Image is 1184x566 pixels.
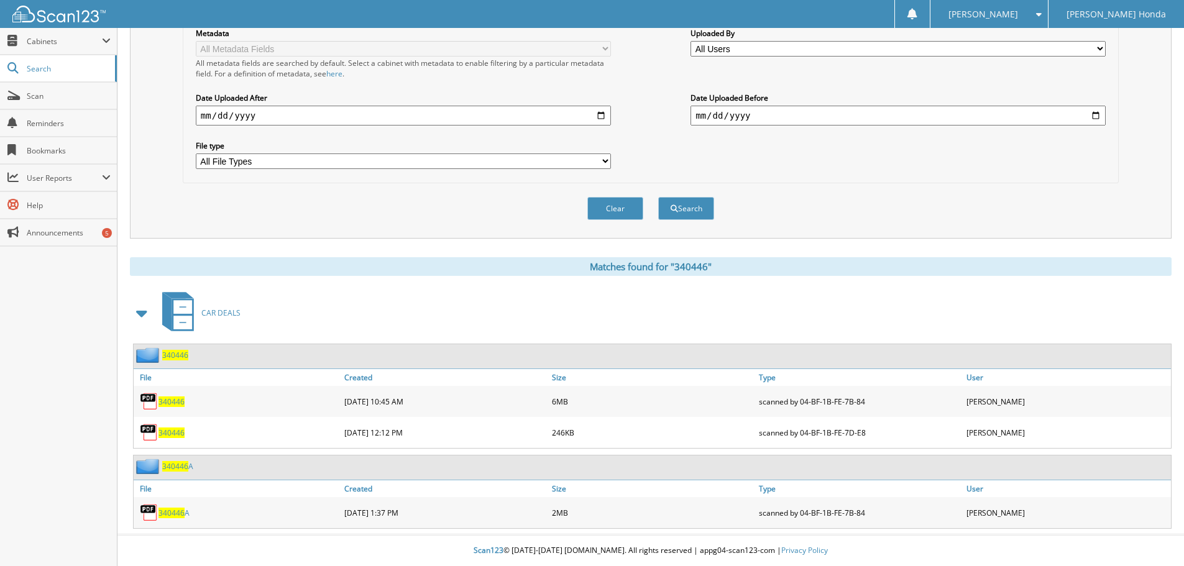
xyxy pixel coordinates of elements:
[691,106,1106,126] input: end
[102,228,112,238] div: 5
[963,389,1171,414] div: [PERSON_NAME]
[196,106,611,126] input: start
[756,480,963,497] a: Type
[162,350,188,360] a: 340446
[948,11,1018,18] span: [PERSON_NAME]
[474,545,503,555] span: Scan123
[162,461,188,472] span: 340446
[341,389,549,414] div: [DATE] 10:45 AM
[130,257,1172,276] div: Matches found for "340446"
[549,369,756,386] a: Size
[549,389,756,414] div: 6MB
[196,140,611,151] label: File type
[781,545,828,555] a: Privacy Policy
[691,93,1106,103] label: Date Uploaded Before
[549,480,756,497] a: Size
[136,347,162,363] img: folder2.png
[658,197,714,220] button: Search
[691,28,1106,39] label: Uploaded By
[27,36,102,47] span: Cabinets
[341,420,549,445] div: [DATE] 12:12 PM
[549,420,756,445] div: 246KB
[158,427,185,438] a: 340446
[963,369,1171,386] a: User
[1067,11,1166,18] span: [PERSON_NAME] Honda
[549,500,756,525] div: 2MB
[27,63,109,74] span: Search
[201,308,241,318] span: CAR DEALS
[158,508,190,518] a: 340446A
[27,173,102,183] span: User Reports
[27,118,111,129] span: Reminders
[134,369,341,386] a: File
[196,28,611,39] label: Metadata
[162,461,193,472] a: 340446A
[341,500,549,525] div: [DATE] 1:37 PM
[140,503,158,522] img: PDF.png
[158,508,185,518] span: 340446
[963,480,1171,497] a: User
[134,480,341,497] a: File
[196,93,611,103] label: Date Uploaded After
[117,536,1184,566] div: © [DATE]-[DATE] [DOMAIN_NAME]. All rights reserved | appg04-scan123-com |
[140,423,158,442] img: PDF.png
[756,500,963,525] div: scanned by 04-BF-1B-FE-7B-84
[963,420,1171,445] div: [PERSON_NAME]
[756,369,963,386] a: Type
[341,480,549,497] a: Created
[136,459,162,474] img: folder2.png
[341,369,549,386] a: Created
[587,197,643,220] button: Clear
[155,288,241,337] a: CAR DEALS
[27,200,111,211] span: Help
[756,389,963,414] div: scanned by 04-BF-1B-FE-7B-84
[12,6,106,22] img: scan123-logo-white.svg
[196,58,611,79] div: All metadata fields are searched by default. Select a cabinet with metadata to enable filtering b...
[326,68,342,79] a: here
[963,500,1171,525] div: [PERSON_NAME]
[27,227,111,238] span: Announcements
[140,392,158,411] img: PDF.png
[27,91,111,101] span: Scan
[756,420,963,445] div: scanned by 04-BF-1B-FE-7D-E8
[158,396,185,407] a: 340446
[1122,506,1184,566] iframe: Chat Widget
[27,145,111,156] span: Bookmarks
